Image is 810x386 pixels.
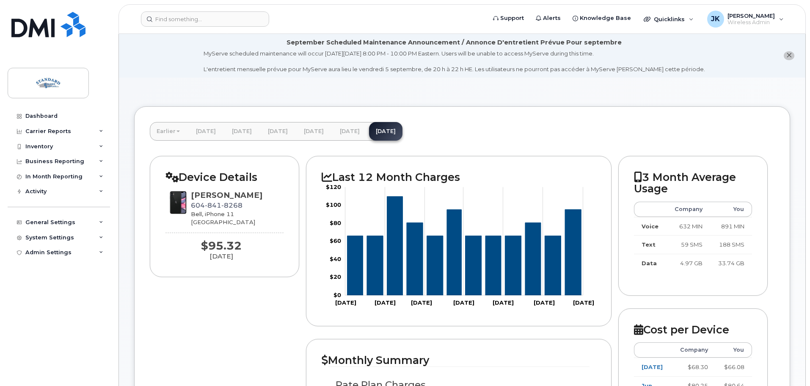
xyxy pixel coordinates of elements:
[534,299,555,305] tspan: [DATE]
[667,202,710,217] th: Company
[710,217,752,236] td: 891 MIN
[165,190,191,215] img: iPhone_11.jpg
[204,50,705,73] div: MyServe scheduled maintenance will occur [DATE][DATE] 8:00 PM - 10:00 PM Eastern. Users will be u...
[165,240,277,252] div: $95.32
[716,342,752,358] th: You
[710,202,752,217] th: You
[326,201,341,208] tspan: $100
[165,172,284,183] h2: Device Details
[330,237,341,244] tspan: $60
[330,273,341,280] tspan: $20
[642,260,657,267] strong: Data
[150,122,187,141] a: Earlier
[634,172,752,195] h2: 3 Month Average Usage
[297,122,331,141] a: [DATE]
[642,364,663,370] a: [DATE]
[453,299,474,305] tspan: [DATE]
[347,196,581,295] g: Series
[642,223,658,230] strong: Voice
[330,219,341,226] tspan: $80
[165,252,277,261] div: [DATE]
[710,254,752,272] td: 33.74 GB
[634,324,752,336] h2: Cost per Device
[784,51,794,60] button: close notification
[671,358,716,376] td: $68.30
[191,201,242,209] span: 604
[221,201,242,209] span: 8268
[287,38,622,47] div: September Scheduled Maintenance Announcement / Annonce D'entretient Prévue Pour septembre
[710,235,752,254] td: 188 SMS
[642,241,656,248] strong: Text
[326,183,341,190] tspan: $120
[335,299,356,305] tspan: [DATE]
[667,235,710,254] td: 59 SMS
[375,299,396,305] tspan: [DATE]
[330,255,341,262] tspan: $40
[205,201,221,209] span: 841
[326,183,594,305] g: Chart
[369,122,402,141] a: [DATE]
[322,172,596,183] h2: Last 12 Month Charges
[261,122,295,141] a: [DATE]
[225,122,259,141] a: [DATE]
[189,122,223,141] a: [DATE]
[493,299,514,305] tspan: [DATE]
[191,190,262,201] div: [PERSON_NAME]
[716,358,752,376] td: $66.08
[667,217,710,236] td: 632 MIN
[333,291,341,298] tspan: $0
[671,342,716,358] th: Company
[667,254,710,272] td: 4.97 GB
[333,122,366,141] a: [DATE]
[191,210,262,226] div: Bell, iPhone 11 [GEOGRAPHIC_DATA]
[573,299,594,305] tspan: [DATE]
[411,299,432,305] tspan: [DATE]
[322,355,596,367] h2: Monthly Summary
